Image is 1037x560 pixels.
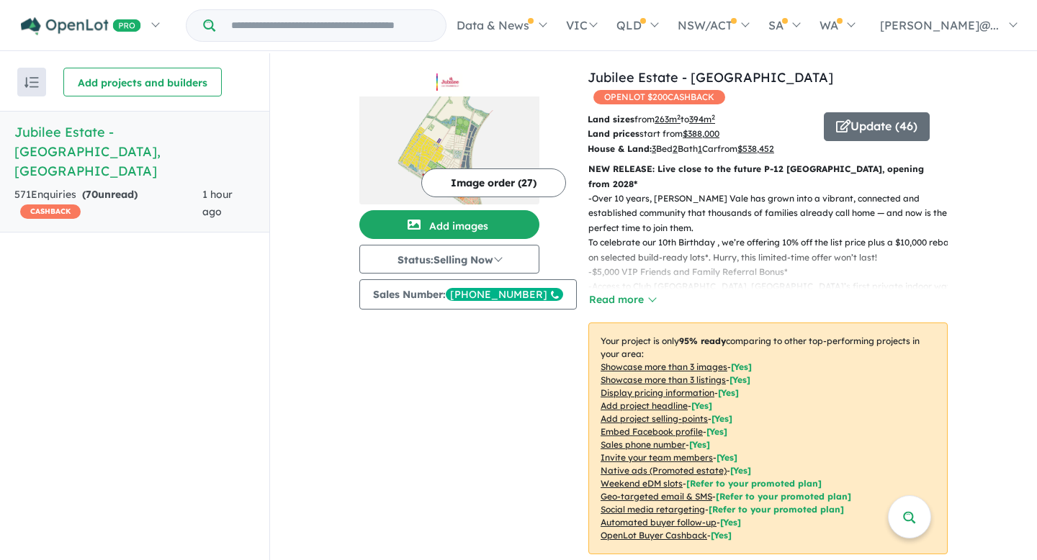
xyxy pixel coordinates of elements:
[359,245,539,274] button: Status:Selling Now
[601,387,714,398] u: Display pricing information
[730,374,750,385] span: [ Yes ]
[446,288,563,301] div: [PHONE_NUMBER]
[880,18,999,32] span: [PERSON_NAME]@...
[588,127,813,141] p: start from
[593,90,725,104] span: OPENLOT $ 200 CASHBACK
[601,439,686,450] u: Sales phone number
[14,186,202,221] div: 571 Enquir ies
[691,400,712,411] span: [ Yes ]
[588,128,639,139] b: Land prices
[588,265,959,279] p: - $5,000 VIP Friends and Family Referral Bonus*
[601,361,727,372] u: Showcase more than 3 images
[14,122,255,181] h5: Jubilee Estate - [GEOGRAPHIC_DATA] , [GEOGRAPHIC_DATA]
[698,143,702,154] u: 1
[588,143,652,154] b: House & Land:
[601,465,727,476] u: Native ads (Promoted estate)
[716,491,851,502] span: [Refer to your promoted plan]
[202,188,233,218] span: 1 hour ago
[588,114,634,125] b: Land sizes
[24,77,39,88] img: sort.svg
[20,204,81,219] span: CASHBACK
[588,292,656,308] button: Read more
[601,426,703,437] u: Embed Facebook profile
[588,69,833,86] a: Jubilee Estate - [GEOGRAPHIC_DATA]
[601,413,708,424] u: Add project selling-points
[711,413,732,424] span: [ Yes ]
[711,113,715,121] sup: 2
[86,188,98,201] span: 70
[686,478,822,489] span: [Refer to your promoted plan]
[601,530,707,541] u: OpenLot Buyer Cashback
[720,517,741,528] span: [Yes]
[655,114,681,125] u: 263 m
[711,530,732,541] span: [Yes]
[601,504,705,515] u: Social media retargeting
[709,504,844,515] span: [Refer to your promoted plan]
[588,279,959,323] p: - Access to Club [GEOGRAPHIC_DATA], [GEOGRAPHIC_DATA]’s first private indoor water park which fea...
[601,400,688,411] u: Add project headline
[588,322,948,554] p: Your project is only comparing to other top-performing projects in your area: - - - - - - - - - -...
[689,439,710,450] span: [ Yes ]
[737,143,774,154] u: $ 538,452
[601,374,726,385] u: Showcase more than 3 listings
[683,128,719,139] u: $ 388,000
[359,210,539,239] button: Add images
[677,113,681,121] sup: 2
[717,452,737,463] span: [ Yes ]
[652,143,656,154] u: 3
[82,188,138,201] strong: ( unread)
[588,191,959,265] p: - Over 10 years, [PERSON_NAME] Vale has grown into a vibrant, connected and established community...
[601,478,683,489] u: Weekend eDM slots
[588,142,813,156] p: Bed Bath Car from
[21,17,141,35] img: Openlot PRO Logo White
[601,517,717,528] u: Automated buyer follow-up
[824,112,930,141] button: Update (46)
[588,162,948,191] p: NEW RELEASE: Live close to the future P-12 [GEOGRAPHIC_DATA], opening from 2028*
[63,68,222,96] button: Add projects and builders
[359,279,577,310] button: Sales Number:[PHONE_NUMBER]
[588,112,813,127] p: from
[359,68,539,204] a: Jubilee Estate - Wyndham Vale LogoJubilee Estate - Wyndham Vale
[601,452,713,463] u: Invite your team members
[359,96,539,204] img: Jubilee Estate - Wyndham Vale
[689,114,715,125] u: 394 m
[365,73,534,91] img: Jubilee Estate - Wyndham Vale Logo
[421,168,566,197] button: Image order (27)
[679,335,726,346] b: 95 % ready
[673,143,678,154] u: 2
[601,491,712,502] u: Geo-targeted email & SMS
[706,426,727,437] span: [ Yes ]
[731,361,752,372] span: [ Yes ]
[718,387,739,398] span: [ Yes ]
[681,114,715,125] span: to
[218,10,443,41] input: Try estate name, suburb, builder or developer
[730,465,751,476] span: [Yes]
